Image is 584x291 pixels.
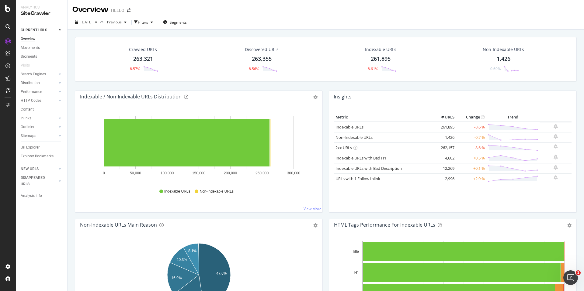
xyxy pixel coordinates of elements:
[72,5,109,15] div: Overview
[21,133,36,139] div: Sitemaps
[252,55,272,63] div: 263,355
[80,113,318,183] svg: A chart.
[129,66,140,71] div: -8.57%
[456,142,486,153] td: -8.6 %
[21,45,63,51] a: Movements
[21,53,37,60] div: Segments
[335,155,386,161] a: Indexable URLs with Bad H1
[554,165,558,170] div: bell-plus
[365,46,396,53] div: Indexable URLs
[21,124,34,130] div: Outlinks
[313,95,318,99] div: gear
[21,193,63,199] a: Analysis Info
[21,115,57,122] a: Inlinks
[21,133,57,139] a: Sitemaps
[456,163,486,173] td: +0.1 %
[432,132,456,142] td: 1,426
[554,134,558,139] div: bell-plus
[177,258,187,262] text: 10.3%
[21,36,35,42] div: Overview
[334,113,432,122] th: Metric
[432,113,456,122] th: # URLS
[21,45,40,51] div: Movements
[554,155,558,159] div: bell-plus
[245,46,279,53] div: Discovered URLs
[21,71,46,77] div: Search Engines
[130,171,141,175] text: 50,000
[554,124,558,129] div: bell-plus
[21,106,63,113] a: Content
[21,89,42,95] div: Performance
[224,171,237,175] text: 200,000
[21,193,42,199] div: Analysis Info
[456,153,486,163] td: +0.5 %
[80,222,157,228] div: Non-Indexable URLs Main Reason
[21,166,39,172] div: NEW URLS
[133,55,153,63] div: 263,321
[216,271,227,276] text: 47.6%
[352,249,359,254] text: Title
[129,46,157,53] div: Crawled URLs
[21,153,63,159] a: Explorer Bookmarks
[21,53,63,60] a: Segments
[127,8,130,12] div: arrow-right-arrow-left
[72,17,100,27] button: [DATE]
[21,98,57,104] a: HTTP Codes
[21,80,57,86] a: Distribution
[171,276,182,280] text: 16.9%
[103,171,105,175] text: 0
[354,271,359,275] text: H1
[21,106,34,113] div: Content
[21,71,57,77] a: Search Engines
[371,55,391,63] div: 261,895
[489,66,501,71] div: -0.69%
[188,249,197,253] text: 8.1%
[248,66,259,71] div: -8.56%
[456,122,486,132] td: -8.6 %
[456,173,486,184] td: +2.9 %
[367,66,378,71] div: -8.61%
[200,189,233,194] span: Non-Indexable URLs
[21,80,40,86] div: Distribution
[313,223,318,228] div: gear
[21,166,57,172] a: NEW URLS
[134,17,155,27] button: Filters
[21,5,62,10] div: Analytics
[21,175,57,187] a: DISAPPEARED URLS
[21,115,31,122] div: Inlinks
[81,19,92,25] span: 2025 Oct. 12th
[334,222,435,228] div: HTML Tags Performance for Indexable URLs
[334,93,352,101] h4: Insights
[105,19,122,25] span: Previous
[192,171,206,175] text: 150,000
[21,124,57,130] a: Outlinks
[554,175,558,180] div: bell-plus
[21,153,54,159] div: Explorer Bookmarks
[497,55,510,63] div: 1,426
[255,171,269,175] text: 250,000
[335,124,363,130] a: Indexable URLs
[335,135,373,140] a: Non-Indexable URLs
[21,27,57,33] a: CURRENT URLS
[576,270,581,275] span: 1
[21,144,63,151] a: Url Explorer
[456,132,486,142] td: -0.7 %
[170,20,187,25] span: Segments
[100,19,105,24] span: vs
[432,173,456,184] td: 2,996
[563,270,578,285] iframe: Intercom live chat
[554,144,558,149] div: bell-plus
[21,144,40,151] div: Url Explorer
[432,163,456,173] td: 12,269
[432,122,456,132] td: 261,895
[483,46,524,53] div: Non-Indexable URLs
[287,171,301,175] text: 300,000
[21,175,51,187] div: DISAPPEARED URLS
[335,166,402,171] a: Indexable URLs with Bad Description
[138,20,148,25] div: Filters
[21,89,57,95] a: Performance
[432,153,456,163] td: 4,602
[21,62,36,69] a: Visits
[111,7,124,13] div: HELLO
